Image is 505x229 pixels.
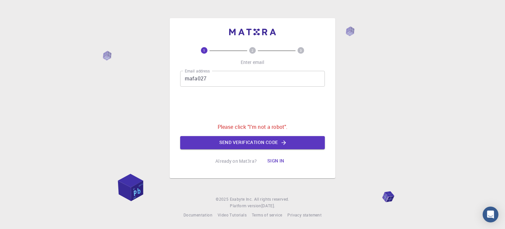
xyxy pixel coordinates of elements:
[252,212,282,217] span: Terms of service
[252,48,253,53] text: 2
[300,48,302,53] text: 3
[230,196,253,203] a: Exabyte Inc.
[183,212,212,217] span: Documentation
[230,196,253,202] span: Exabyte Inc.
[185,68,210,74] label: Email address
[261,203,275,208] span: [DATE] .
[218,212,247,217] span: Video Tutorials
[254,196,289,203] span: All rights reserved.
[230,203,261,209] span: Platform version
[203,48,205,53] text: 1
[262,155,290,168] button: Sign in
[180,136,325,149] button: Send verification code
[252,212,282,218] a: Terms of service
[218,123,288,131] p: Please click "I'm not a robot".
[483,207,498,222] div: Open Intercom Messenger
[215,158,257,164] p: Already on Mat3ra?
[287,212,322,218] a: Privacy statement
[183,212,212,218] a: Documentation
[287,212,322,217] span: Privacy statement
[261,203,275,209] a: [DATE].
[216,196,229,203] span: © 2025
[203,92,302,118] iframe: To enrich screen reader interactions, please activate Accessibility in Grammarly extension settings
[241,59,265,66] p: Enter email
[218,212,247,218] a: Video Tutorials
